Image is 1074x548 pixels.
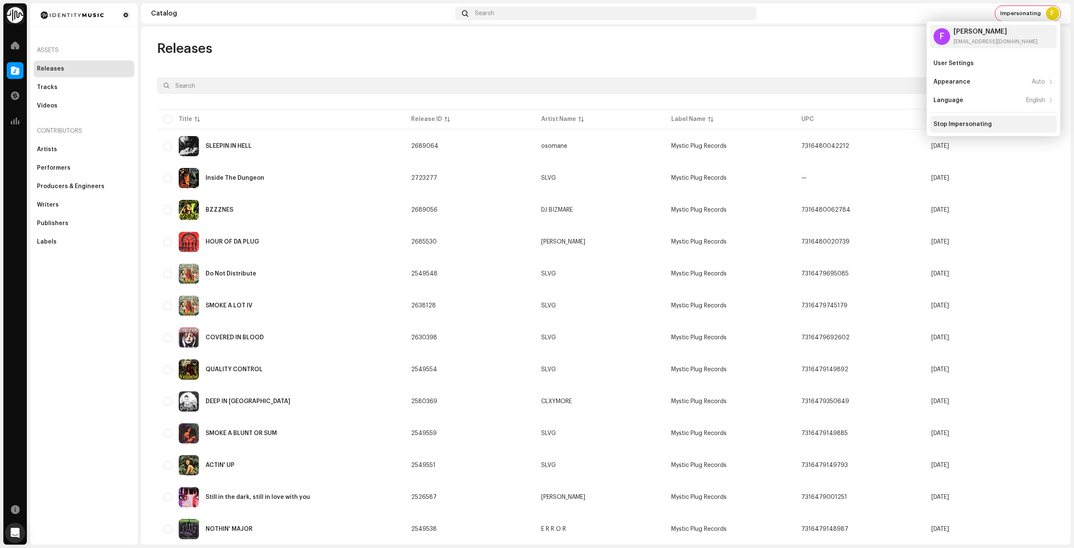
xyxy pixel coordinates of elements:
span: 2685530 [411,239,437,245]
img: 1c861559-931d-4983-9e04-87e974e5944e [179,232,199,252]
div: Open Intercom Messenger [5,523,25,543]
span: 7316480020739 [801,239,850,245]
span: Dec 20, 2024 [931,430,949,436]
span: Nov 30, 2024 [931,494,949,500]
re-m-nav-item: Appearance [930,73,1057,90]
span: Mystic Plug Records [671,271,727,277]
re-m-nav-item: Artists [34,141,134,158]
div: Tracks [37,84,57,91]
img: 16de9f58-e061-42f7-ab31-fa75ef2e3227 [179,487,199,507]
span: Feb 28, 2025 [931,303,949,309]
span: Dec 6, 2024 [931,462,949,468]
div: Language [933,97,963,104]
div: Stop Impersonating [933,121,992,128]
span: 7316479148987 [801,526,848,532]
span: Mar 19, 2025 [931,207,949,213]
div: Catalog [151,10,452,17]
img: 0c3e4461-8d65-4bdb-b738-a5e287740dc0 [179,136,199,156]
span: Releases [157,40,212,57]
div: CLXYMORE [541,399,572,404]
div: F [1046,7,1059,20]
div: [PERSON_NAME] [954,28,1038,35]
div: Artists [37,146,57,153]
div: Do Not Distribute [206,271,256,277]
img: e899b4b8-5dab-4260-b4b9-cfc841d1ced7 [179,200,199,220]
img: ffaa55e1-84b2-413f-862c-34eb273c8eb9 [179,391,199,412]
re-m-nav-item: Producers & Engineers [34,178,134,195]
span: Naza Santana [541,239,658,245]
span: Mystic Plug Records [671,526,727,532]
span: Mystic Plug Records [671,143,727,149]
re-a-nav-header: Assets [34,40,134,60]
div: Artist Name [541,115,576,123]
span: 2630398 [411,335,437,341]
div: Inside The Dungeon [206,175,264,181]
div: SLVG [541,462,556,468]
div: English [1026,97,1045,104]
img: 73bdf906-769b-44b4-99fd-cc31b482a960 [179,328,199,348]
div: Producers & Engineers [37,183,104,190]
span: 2638128 [411,303,436,309]
span: 2549554 [411,367,437,372]
span: Impersonating [1000,10,1041,17]
span: Mystic Plug Records [671,430,727,436]
span: 2580369 [411,399,437,404]
span: Mystic Plug Records [671,494,727,500]
img: cfc9ae2e-efc7-40c4-9103-73dc592b3517 [179,168,199,188]
span: Mar 7, 2025 [931,239,949,245]
re-m-nav-item: Writers [34,197,134,213]
span: 7316479350649 [801,399,849,404]
re-m-nav-item: Language [930,92,1057,109]
span: osomane [541,143,658,149]
span: Dec 27, 2024 [931,399,949,404]
div: Release ID [411,115,442,123]
span: 2549559 [411,430,437,436]
span: 7316479692602 [801,335,850,341]
div: Label Name [671,115,706,123]
div: SLVG [541,430,556,436]
re-m-nav-item: Stop Impersonating [930,116,1057,133]
span: 7316479001251 [801,494,847,500]
span: Feb 28, 2025 [931,271,949,277]
div: Contributors [34,121,134,141]
div: SMOKE A LOT IV [206,303,253,309]
div: [PERSON_NAME] [541,494,585,500]
div: ACTIN' UP [206,462,235,468]
span: — [801,175,807,181]
re-m-nav-item: Releases [34,60,134,77]
span: 7316480062784 [801,207,850,213]
span: Mystic Plug Records [671,303,727,309]
div: Labels [37,239,57,245]
img: 0f74c21f-6d1c-4dbc-9196-dbddad53419e [7,7,23,24]
div: DEEP IN MALICE [206,399,290,404]
img: 185c913a-8839-411b-a7b9-bf647bcb215e [37,10,107,20]
input: Search [157,77,967,94]
div: Videos [37,102,57,109]
div: Releases [37,66,64,72]
span: 2549551 [411,462,435,468]
div: DJ BIZMARE [541,207,573,213]
span: Mystic Plug Records [671,335,727,341]
div: User Settings [933,60,974,67]
img: adfaf7ad-649a-4b5a-942b-0892ce9f77cd [179,264,199,284]
div: NOTHIN' MAJOR [206,526,253,532]
span: Mar 28, 2025 [931,175,949,181]
span: DJ BIZMARE [541,207,658,213]
div: Auto [1032,79,1045,85]
span: SLVG [541,335,658,341]
span: SLVG [541,430,658,436]
span: Mystic Plug Records [671,367,727,372]
span: 7316479149885 [801,430,848,436]
span: SLVG [541,175,658,181]
div: SLVG [541,271,556,277]
span: 7316480042212 [801,143,849,149]
span: 7316479745179 [801,303,847,309]
div: QUALITY CONTROL [206,367,263,372]
span: Mystic Plug Records [671,207,727,213]
span: 7316479149892 [801,367,848,372]
img: 170ef7ba-6881-46f8-b0ae-533387bb100d [179,423,199,443]
div: E R R O R [541,526,566,532]
img: 1f24da49-da83-40c9-8372-95e128a29b75 [179,455,199,475]
div: HOUR OF DA PLUG [206,239,259,245]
